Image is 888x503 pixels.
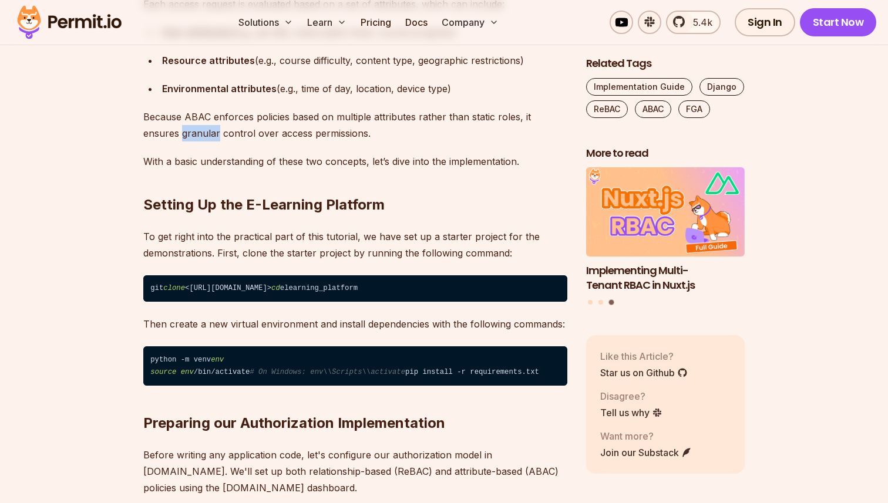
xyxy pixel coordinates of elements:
[686,15,712,29] span: 5.4k
[598,301,603,305] button: Go to slide 2
[586,168,745,307] div: Posts
[211,356,224,364] span: env
[437,11,503,34] button: Company
[150,368,176,376] span: source
[162,52,567,69] div: (e.g., course difficulty, content type, geographic restrictions)
[586,264,745,293] h3: Implementing Multi-Tenant RBAC in Nuxt.js
[250,368,405,376] span: # On Windows: env\\Scripts\\activate
[608,300,614,305] button: Go to slide 3
[356,11,396,34] a: Pricing
[735,8,795,36] a: Sign In
[163,284,185,292] span: clone
[699,78,744,96] a: Django
[586,78,692,96] a: Implementation Guide
[143,447,567,496] p: Before writing any application code, let's configure our authorization model in [DOMAIN_NAME]. We...
[600,389,662,403] p: Disagree?
[600,406,662,420] a: Tell us why
[800,8,877,36] a: Start Now
[143,228,567,261] p: To get right into the practical part of this tutorial, we have set up a starter project for the d...
[600,366,688,380] a: Star us on Github
[143,346,567,386] code: python -m venv /bin/activate pip install -r requirements.txt
[143,153,567,170] p: With a basic understanding of these two concepts, let’s dive into the implementation.
[586,168,745,293] li: 3 of 3
[586,56,745,71] h2: Related Tags
[271,284,280,292] span: cd
[666,11,721,34] a: 5.4k
[162,55,255,66] strong: Resource attributes
[600,429,692,443] p: Want more?
[234,11,298,34] button: Solutions
[586,168,745,293] a: Implementing Multi-Tenant RBAC in Nuxt.jsImplementing Multi-Tenant RBAC in Nuxt.js
[586,100,628,118] a: ReBAC
[143,148,567,214] h2: Setting Up the E-Learning Platform
[678,100,710,118] a: FGA
[143,275,567,302] code: git <[URL][DOMAIN_NAME]> elearning_platform
[162,80,567,97] div: (e.g., time of day, location, device type)
[143,109,567,141] p: Because ABAC enforces policies based on multiple attributes rather than static roles, it ensures ...
[588,301,593,305] button: Go to slide 1
[586,146,745,161] h2: More to read
[143,367,567,433] h2: Preparing our Authorization Implementation
[600,349,688,363] p: Like this Article?
[181,368,194,376] span: env
[12,2,127,42] img: Permit logo
[143,316,567,332] p: Then create a new virtual environment and install dependencies with the following commands:
[162,83,277,94] strong: Environmental attributes
[302,11,351,34] button: Learn
[600,445,692,460] a: Join our Substack
[635,100,671,118] a: ABAC
[401,11,432,34] a: Docs
[586,168,745,257] img: Implementing Multi-Tenant RBAC in Nuxt.js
